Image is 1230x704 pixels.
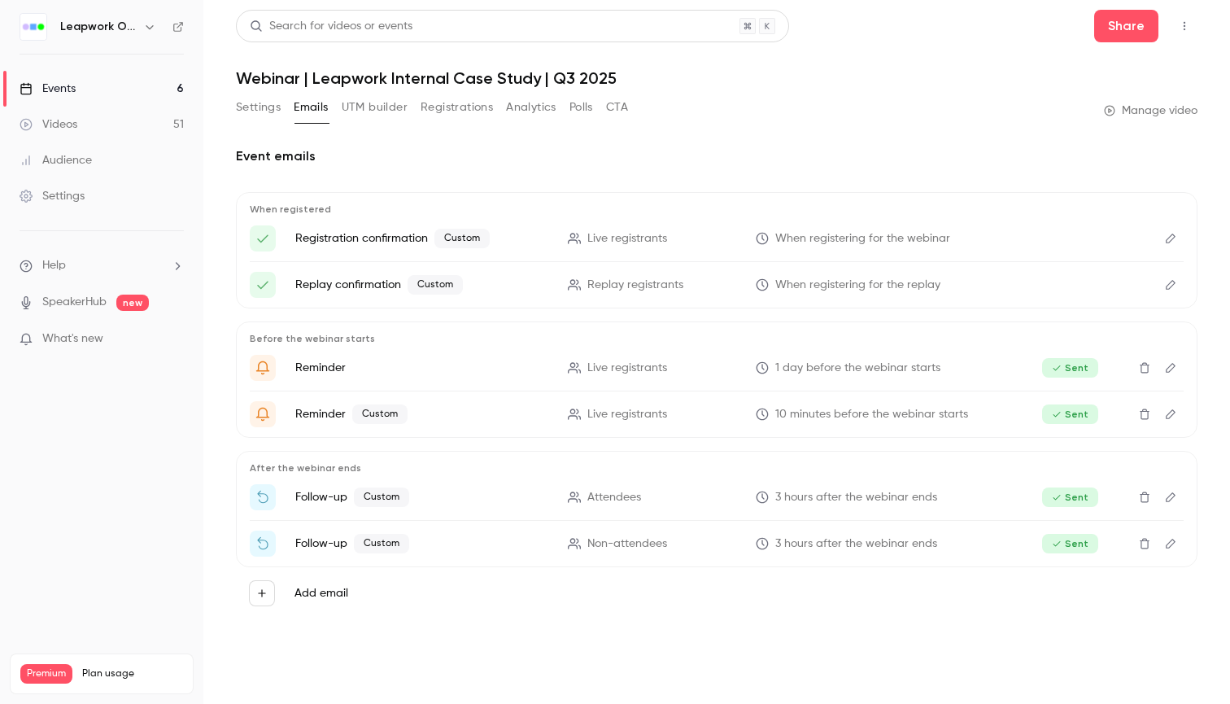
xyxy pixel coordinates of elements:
[1158,401,1184,427] button: Edit
[60,19,137,35] h6: Leapwork Online Event
[1132,484,1158,510] button: Delete
[295,534,548,553] p: Follow-up
[1094,10,1158,42] button: Share
[20,14,46,40] img: Leapwork Online Event
[295,360,548,376] p: Reminder
[1158,484,1184,510] button: Edit
[775,360,940,377] span: 1 day before the webinar starts
[295,229,548,248] p: Registration confirmation
[20,188,85,204] div: Settings
[587,277,683,294] span: Replay registrants
[506,94,556,120] button: Analytics
[354,534,409,553] span: Custom
[1042,488,1098,507] span: Sent
[250,461,1184,474] p: After the webinar ends
[116,295,149,311] span: new
[587,360,667,377] span: Live registrants
[1132,355,1158,381] button: Delete
[250,531,1184,557] li: Watch the replay of {{ event_name }}
[352,404,408,424] span: Custom
[295,488,548,507] p: Follow-up
[294,585,348,601] label: Add email
[250,272,1184,298] li: Here's your access link to {{ event_name }}!
[775,277,940,294] span: When registering for the replay
[20,664,72,684] span: Premium
[606,94,628,120] button: CTA
[354,488,409,507] span: Custom
[250,332,1184,345] p: Before the webinar starts
[250,18,412,35] div: Search for videos or events
[1158,272,1184,298] button: Edit
[1158,225,1184,251] button: Edit
[20,116,77,133] div: Videos
[342,94,408,120] button: UTM builder
[236,146,1197,166] h2: Event emails
[236,94,281,120] button: Settings
[1042,534,1098,553] span: Sent
[294,94,328,120] button: Emails
[775,489,937,506] span: 3 hours after the webinar ends
[42,294,107,311] a: SpeakerHub
[295,275,548,295] p: Replay confirmation
[295,404,548,424] p: Reminder
[1042,404,1098,424] span: Sent
[250,401,1184,427] li: {{ event_name }} is about to go live
[1132,401,1158,427] button: Delete
[82,667,183,680] span: Plan usage
[775,230,950,247] span: When registering for the webinar
[1042,358,1098,378] span: Sent
[775,536,937,553] span: 3 hours after the webinar ends
[587,489,641,506] span: Attendees
[236,68,1197,88] h1: Webinar | Leapwork Internal Case Study | Q3 2025
[164,332,184,347] iframe: Noticeable Trigger
[250,225,1184,251] li: Here's your access link to {{ event_name }}!
[250,484,1184,510] li: Thanks for attending {{ event_name }}
[250,203,1184,216] p: When registered
[1132,531,1158,557] button: Delete
[20,257,184,274] li: help-dropdown-opener
[1158,531,1184,557] button: Edit
[587,230,667,247] span: Live registrants
[1158,355,1184,381] button: Edit
[421,94,493,120] button: Registrations
[408,275,463,295] span: Custom
[1104,103,1197,119] a: Manage video
[42,257,66,274] span: Help
[587,536,667,553] span: Non-attendees
[20,152,92,168] div: Audience
[775,406,968,423] span: 10 minutes before the webinar starts
[587,406,667,423] span: Live registrants
[250,355,1184,381] li: {{ event_name }} is about to go live
[569,94,593,120] button: Polls
[434,229,490,248] span: Custom
[42,330,103,348] span: What's new
[20,81,76,97] div: Events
